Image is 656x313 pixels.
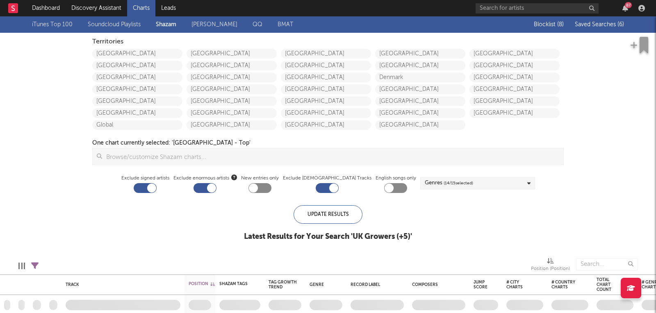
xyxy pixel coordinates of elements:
span: ( 8 ) [557,22,564,27]
div: 87 [625,2,632,8]
label: New entries only [241,173,279,183]
a: [GEOGRAPHIC_DATA] [92,61,182,70]
a: [GEOGRAPHIC_DATA] [187,73,277,82]
div: Track [66,282,176,287]
div: One chart currently selected: ' [GEOGRAPHIC_DATA] - Top ' [92,138,251,148]
div: Total Chart Count [597,277,621,292]
div: Latest Results for Your Search ' UK Growers (+5) ' [244,232,412,242]
a: Global [92,120,182,130]
a: [GEOGRAPHIC_DATA] [187,49,277,59]
div: Composers [412,282,461,287]
a: [GEOGRAPHIC_DATA] [281,120,371,130]
input: Browse/customize Shazam charts... [102,148,563,165]
a: [GEOGRAPHIC_DATA] [281,84,371,94]
label: English songs only [376,173,416,183]
div: Tag Growth Trend [269,280,297,290]
span: Blocklist [534,22,564,27]
a: [GEOGRAPHIC_DATA] [281,73,371,82]
a: [GEOGRAPHIC_DATA] [281,108,371,118]
a: [GEOGRAPHIC_DATA] [92,73,182,82]
a: [GEOGRAPHIC_DATA] [469,73,560,82]
div: # City Charts [506,280,531,290]
a: [GEOGRAPHIC_DATA] [469,84,560,94]
a: [GEOGRAPHIC_DATA] [187,108,277,118]
span: Saved Searches [575,22,624,27]
div: Update Results [294,205,362,224]
input: Search for artists [476,3,599,14]
div: Position (Position) [531,254,570,278]
a: [GEOGRAPHIC_DATA] [469,49,560,59]
div: Record Label [351,282,400,287]
a: iTunes Top 100 [32,20,73,29]
a: [GEOGRAPHIC_DATA] [281,49,371,59]
a: [GEOGRAPHIC_DATA] [92,84,182,94]
a: [GEOGRAPHIC_DATA] [469,61,560,70]
label: Exclude [DEMOGRAPHIC_DATA] Tracks [283,173,371,183]
a: [GEOGRAPHIC_DATA] [92,108,182,118]
a: [PERSON_NAME] [191,20,237,29]
a: Denmark [375,73,465,82]
a: [GEOGRAPHIC_DATA] [375,49,465,59]
input: Search... [576,258,638,270]
a: [GEOGRAPHIC_DATA] [375,120,465,130]
div: # Country Charts [551,280,576,290]
span: Exclude enormous artists [173,173,237,183]
div: Edit Columns [18,254,25,278]
a: [GEOGRAPHIC_DATA] [375,96,465,106]
a: [GEOGRAPHIC_DATA] [281,96,371,106]
div: Jump Score [474,280,487,290]
a: [GEOGRAPHIC_DATA] [281,61,371,70]
a: Soundcloud Playlists [88,20,141,29]
div: Genres [425,178,473,188]
a: [GEOGRAPHIC_DATA] [375,61,465,70]
span: ( 6 ) [617,22,624,27]
div: Territories [92,37,564,47]
div: Genre [310,282,338,287]
a: [GEOGRAPHIC_DATA] [375,108,465,118]
a: [GEOGRAPHIC_DATA] [187,120,277,130]
div: Position [189,281,215,286]
div: Shazam Tags [219,281,248,286]
button: Exclude enormous artists [231,173,237,181]
a: [GEOGRAPHIC_DATA] [375,84,465,94]
a: QQ [253,20,262,29]
div: Filters(1 filter active) [31,254,39,278]
a: [GEOGRAPHIC_DATA] [92,96,182,106]
a: [GEOGRAPHIC_DATA] [187,84,277,94]
a: [GEOGRAPHIC_DATA] [187,61,277,70]
div: Position (Position) [531,264,570,274]
button: Saved Searches (6) [572,21,624,28]
a: BMAT [278,20,293,29]
label: Exclude signed artists [121,173,169,183]
a: [GEOGRAPHIC_DATA] [187,96,277,106]
button: 87 [622,5,628,11]
a: [GEOGRAPHIC_DATA] [469,108,560,118]
a: [GEOGRAPHIC_DATA] [469,96,560,106]
a: [GEOGRAPHIC_DATA] [92,49,182,59]
span: ( 14 / 15 selected) [444,178,473,188]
